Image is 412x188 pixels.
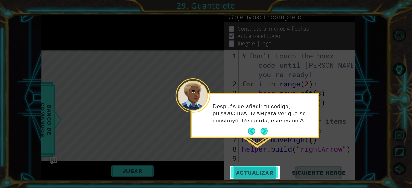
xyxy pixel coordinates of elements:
[248,128,261,135] button: Back
[229,166,280,179] button: Actualizar
[261,128,268,135] button: Next
[229,169,280,176] span: Actualizar
[227,110,265,116] strong: ACTUALIZAR
[213,103,314,124] p: Después de añadir tu código, pulsa para ver qué se construyó. Recuerda, este es un A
